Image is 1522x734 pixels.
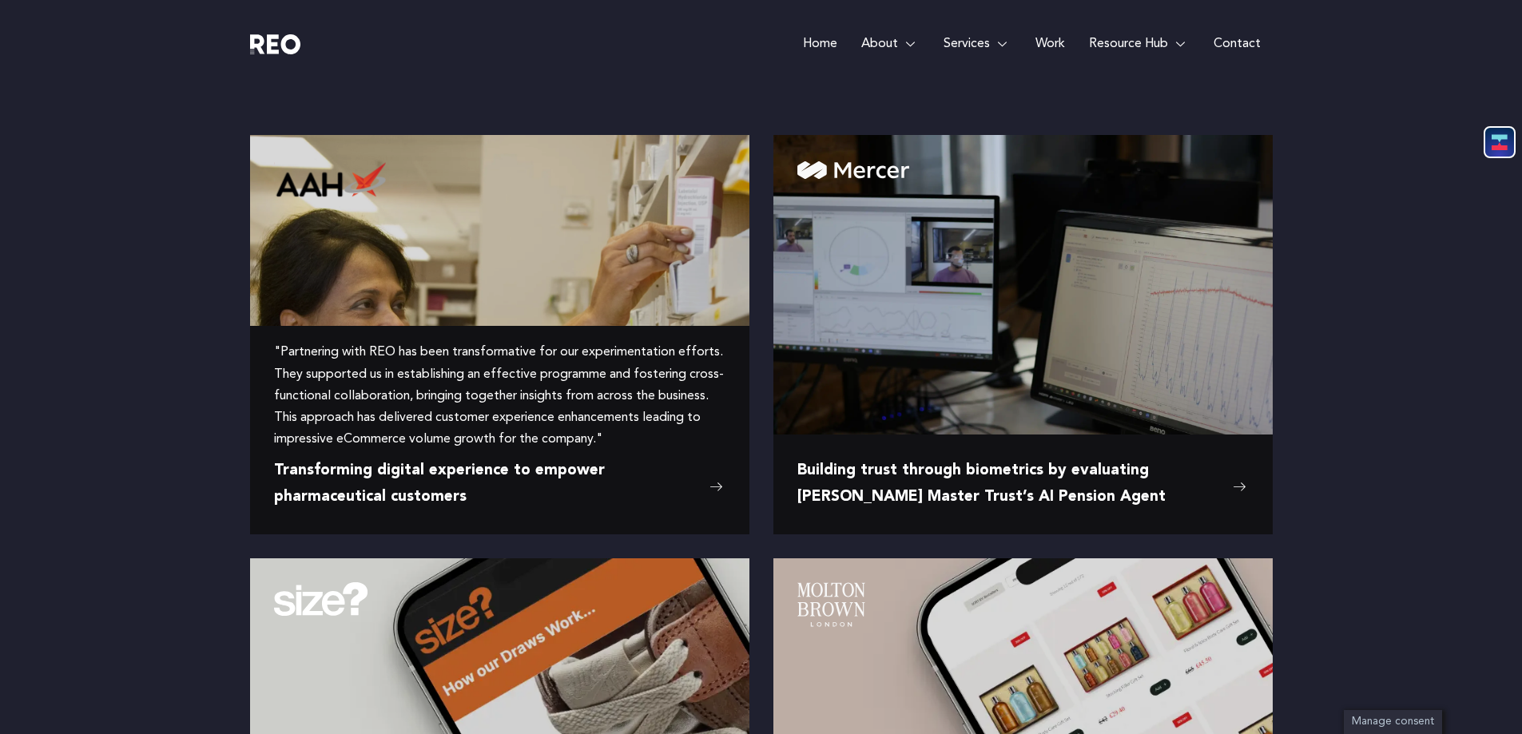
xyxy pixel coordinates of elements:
a: Building trust through biometrics by evaluating [PERSON_NAME] Master Trust’s AI Pension Agent [797,458,1249,510]
a: "Partnering with REO has been transformative for our experimentation efforts. They supported us i... [274,342,725,450]
a: Transforming digital experience to empower pharmaceutical customers [274,458,725,510]
span: Building trust through biometrics by evaluating [PERSON_NAME] Master Trust’s AI Pension Agent [797,458,1225,510]
span: Transforming digital experience to empower pharmaceutical customers [274,458,701,510]
span: Manage consent [1352,716,1434,727]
